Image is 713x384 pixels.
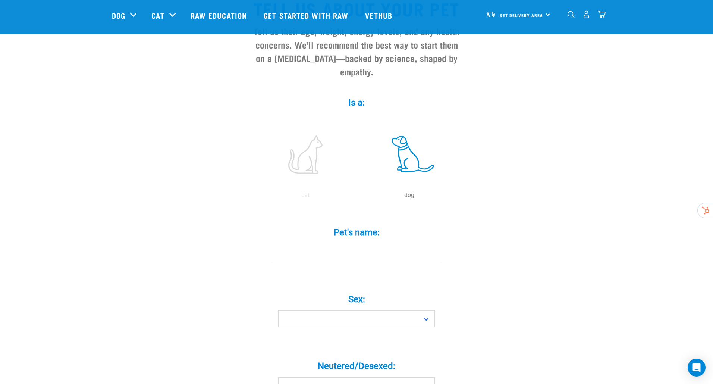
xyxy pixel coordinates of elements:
h3: Tell us their age, weight, energy levels, and any health concerns. We’ll recommend the best way t... [251,24,462,78]
img: home-icon-1@2x.png [568,11,575,18]
label: Pet's name: [245,226,468,239]
a: Dog [112,10,125,21]
label: Neutered/Desexed: [245,359,468,373]
label: Sex: [245,293,468,306]
p: cat [255,191,356,200]
img: home-icon@2x.png [598,10,606,18]
a: Raw Education [183,0,256,30]
img: user.png [582,10,590,18]
a: Get started with Raw [256,0,358,30]
a: Cat [151,10,164,21]
p: dog [359,191,459,200]
div: Open Intercom Messenger [688,359,706,377]
span: Set Delivery Area [500,14,543,16]
label: Is a: [245,96,468,109]
a: Vethub [358,0,402,30]
img: van-moving.png [486,11,496,18]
